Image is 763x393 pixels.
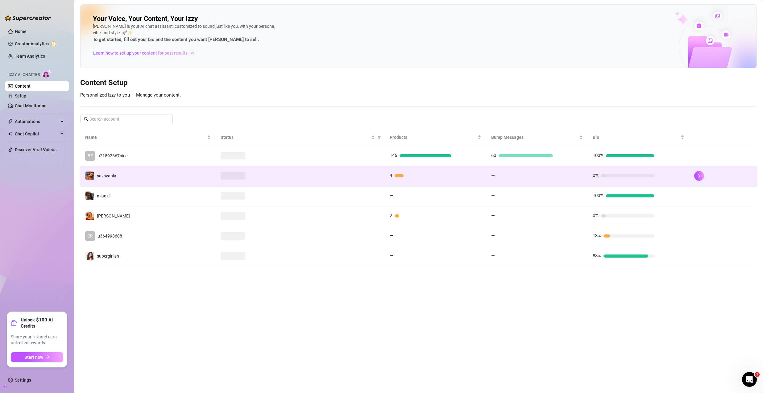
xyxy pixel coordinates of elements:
span: gift [11,320,17,326]
th: Status [216,129,385,146]
th: Products [385,129,486,146]
span: [PERSON_NAME] [97,213,130,218]
th: Bio [588,129,689,146]
span: arrow-right [46,355,50,359]
span: 13% [593,233,601,238]
button: Start nowarrow-right [11,352,63,362]
a: Content [15,84,31,89]
span: — [390,193,393,198]
a: Discover Viral Videos [15,147,56,152]
span: build [3,384,7,389]
span: 100% [593,193,603,198]
span: Izzy AI Chatter [9,72,40,78]
button: right [694,171,704,181]
input: Search account [89,116,164,122]
iframe: Intercom live chat [742,372,757,387]
span: Status [221,134,370,141]
span: Chat Copilot [15,129,59,139]
span: 100% [593,153,603,158]
span: 4 [390,173,392,178]
img: savsvania [85,172,94,180]
span: — [491,213,495,218]
a: Chat Monitoring [15,103,47,108]
img: logo-BBDzfeDw.svg [5,15,51,21]
img: ai-chatter-content-library-cLFOSyPT.png [661,5,757,68]
span: right [697,174,701,178]
span: supergirlish [97,254,119,259]
th: Bump Messages [486,129,588,146]
span: search [84,117,88,121]
span: filter [376,133,382,142]
span: savsvania [97,173,116,178]
span: — [491,173,495,178]
span: filter [377,135,381,139]
h2: Your Voice, Your Content, Your Izzy [93,14,198,23]
span: Personalized Izzy to you — Manage your content. [80,92,181,98]
span: — [390,253,393,259]
span: Start now [24,355,43,360]
span: u364998608 [97,234,122,238]
a: Learn how to set up your content for best results [93,48,199,58]
span: BE [88,152,93,159]
span: — [390,233,393,238]
th: Name [80,129,216,146]
span: 2 [390,213,392,218]
span: u21892667nice [97,153,127,158]
span: Bio [593,134,679,141]
span: — [491,253,495,259]
h3: Content Setup [80,78,757,88]
img: mikayla_demaiter [85,212,94,220]
span: 0% [593,173,599,178]
a: Setup [15,93,26,98]
img: Chat Copilot [8,132,12,136]
img: miagkii [85,192,94,200]
span: 0% [593,213,599,218]
a: Settings [15,378,31,383]
span: Bump Messages [491,134,578,141]
span: miagkii [97,193,110,198]
span: Products [390,134,476,141]
a: Team Analytics [15,54,45,59]
img: AI Chatter [42,69,52,78]
div: [PERSON_NAME] is your AI chat assistant, customized to sound just like you, with your persona, vi... [93,23,278,43]
span: Automations [15,117,59,126]
span: — [491,193,495,198]
a: Home [15,29,27,34]
span: Learn how to set up your content for best results [93,50,188,56]
strong: Unlock $100 AI Credits [21,317,63,329]
a: Creator Analytics exclamation-circle [15,39,64,49]
span: thunderbolt [8,119,13,124]
span: 60 [491,153,496,158]
span: 145 [390,153,397,158]
span: arrow-right [189,50,195,56]
span: Share your link and earn unlimited rewards [11,334,63,346]
span: CR [87,233,93,239]
span: Name [85,134,206,141]
span: 1 [755,372,760,377]
img: supergirlish [85,252,94,260]
strong: To get started, fill out your bio and the content you want [PERSON_NAME] to sell. [93,37,259,42]
span: — [491,233,495,238]
span: 88% [593,253,601,259]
